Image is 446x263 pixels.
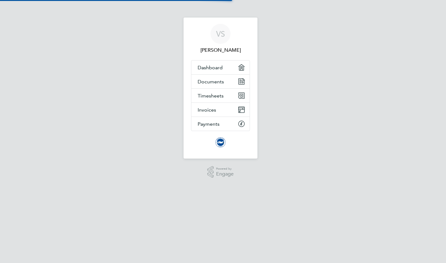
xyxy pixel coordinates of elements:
span: Dashboard [198,65,223,71]
span: Engage [216,171,234,177]
nav: Main navigation [184,18,257,159]
a: Dashboard [191,60,250,74]
span: Veronica Sowton [191,46,250,54]
a: Go to home page [191,137,250,147]
a: Powered byEngage [207,166,234,178]
img: brightonandhovealbion-logo-retina.png [215,137,226,147]
span: Timesheets [198,93,224,99]
span: Invoices [198,107,216,113]
a: Timesheets [191,89,250,103]
a: Documents [191,75,250,88]
a: VS[PERSON_NAME] [191,24,250,54]
span: Powered by [216,166,234,171]
span: Payments [198,121,220,127]
span: Documents [198,79,224,85]
span: VS [216,30,225,38]
a: Payments [191,117,250,131]
a: Invoices [191,103,250,117]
